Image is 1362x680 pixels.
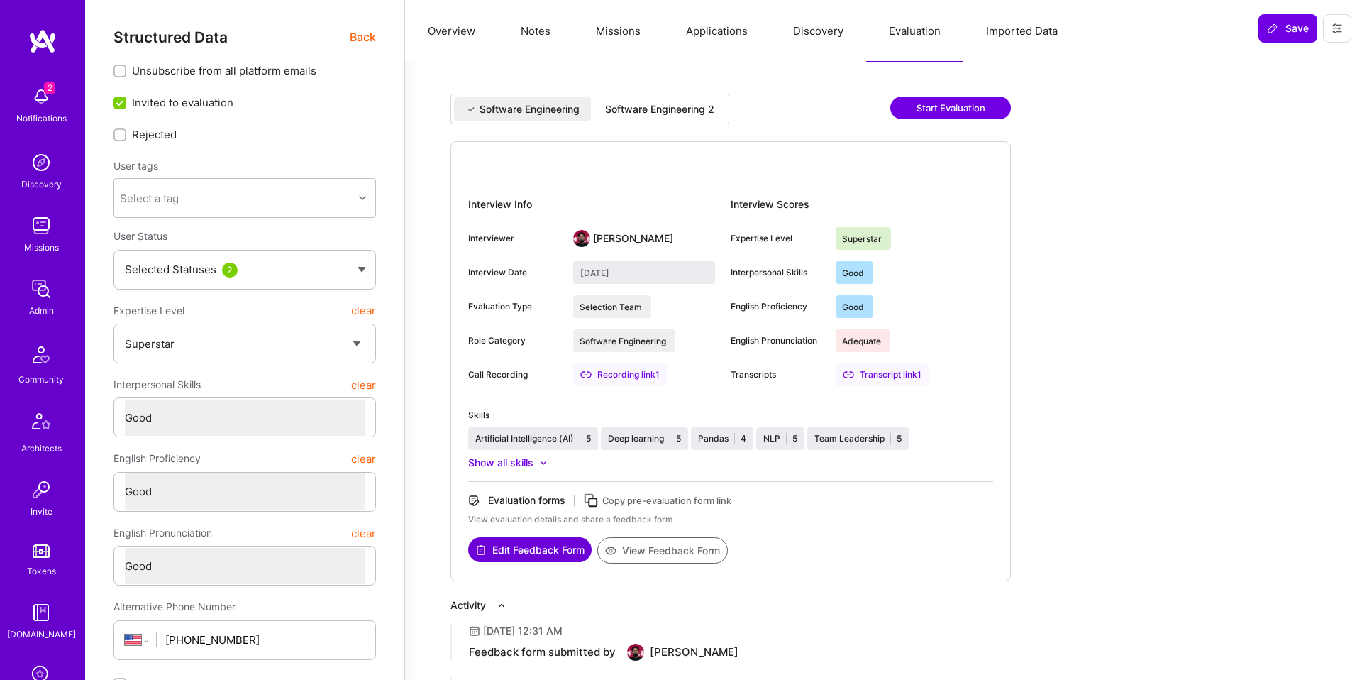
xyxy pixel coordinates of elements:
div: Show all skills [468,456,533,470]
span: Interpersonal Skills [113,372,201,397]
img: User Avatar [627,644,644,661]
div: [DATE] 12:31 AM [483,624,563,638]
a: Transcript link1 [836,363,929,386]
span: English Pronunciation [113,520,212,546]
div: 5 [897,432,902,445]
div: Evaluation forms [488,493,565,508]
span: Invited to evaluation [132,95,233,110]
div: Deep learning [608,432,664,445]
i: icon Copy [583,493,599,509]
i: icon Chevron [359,194,366,202]
a: Edit Feedback Form [468,537,592,564]
div: Team Leadership [814,432,885,445]
div: Interviewer [468,232,562,245]
div: 5 [792,432,797,445]
img: guide book [27,598,55,627]
div: NLP [763,432,780,445]
div: Feedback form submitted by [469,645,616,659]
div: Select a tag [120,191,179,206]
span: Expertise Level [113,298,184,324]
span: Structured Data [113,28,228,46]
div: [DOMAIN_NAME] [7,627,76,642]
button: Start Evaluation [890,97,1011,119]
img: caret [358,267,366,273]
div: Recording link 1 [573,363,667,386]
input: +1 (000) 000-0000 [165,622,365,658]
button: clear [351,372,376,397]
img: discovery [27,148,55,177]
button: Edit Feedback Form [468,537,592,562]
div: 5 [676,432,681,445]
label: User tags [113,159,158,172]
div: Invite [31,504,52,519]
img: bell [27,82,55,111]
img: admin teamwork [27,275,55,303]
div: 5 [586,432,591,445]
div: Admin [29,303,54,318]
span: Unsubscribe from all platform emails [132,63,316,78]
div: English Pronunciation [731,334,824,347]
div: [PERSON_NAME] [650,645,738,659]
div: Missions [24,240,59,255]
div: Interview Info [468,193,731,216]
span: Save [1267,21,1309,35]
div: Interview Date [468,266,562,279]
span: Alternative Phone Number [113,601,236,613]
div: Tokens [27,564,56,578]
div: Architects [21,441,62,456]
span: Back [350,28,376,46]
div: 4 [741,432,746,445]
div: [PERSON_NAME] [593,231,673,246]
span: User Status [113,230,167,242]
div: Interview Scores [731,193,993,216]
img: Architects [24,407,58,441]
div: Transcript link 1 [836,363,929,386]
div: Copy pre-evaluation form link [602,493,731,508]
img: teamwork [27,212,55,240]
button: Save [1258,14,1317,43]
div: Notifications [16,111,67,126]
img: tokens [33,544,50,558]
div: Evaluation Type [468,300,562,313]
img: logo [28,28,57,54]
div: Discovery [21,177,62,192]
div: Software Engineering 2 [605,102,714,116]
div: Software Engineering [480,102,580,116]
div: English Proficiency [731,300,824,313]
button: clear [351,298,376,324]
span: English Proficiency [113,446,201,471]
div: Interpersonal Skills [731,266,824,279]
div: View evaluation details and share a feedback form [468,513,993,526]
div: Expertise Level [731,232,824,245]
span: 2 [44,82,55,94]
div: Skills [468,409,993,422]
div: Role Category [468,334,562,347]
span: Selected Statuses [125,263,216,276]
div: Artificial Intelligence (AI) [475,432,574,445]
img: Invite [27,476,55,504]
img: User Avatar [573,230,590,247]
button: clear [351,520,376,546]
div: Pandas [698,432,729,445]
span: Rejected [132,127,177,142]
button: View Feedback Form [597,537,728,564]
button: clear [351,446,376,471]
div: 2 [222,263,238,278]
div: Call Recording [468,368,562,381]
img: Community [24,338,58,372]
div: Community [18,372,64,387]
div: Transcripts [731,368,824,381]
a: Recording link1 [573,363,667,386]
div: Activity [450,598,486,613]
